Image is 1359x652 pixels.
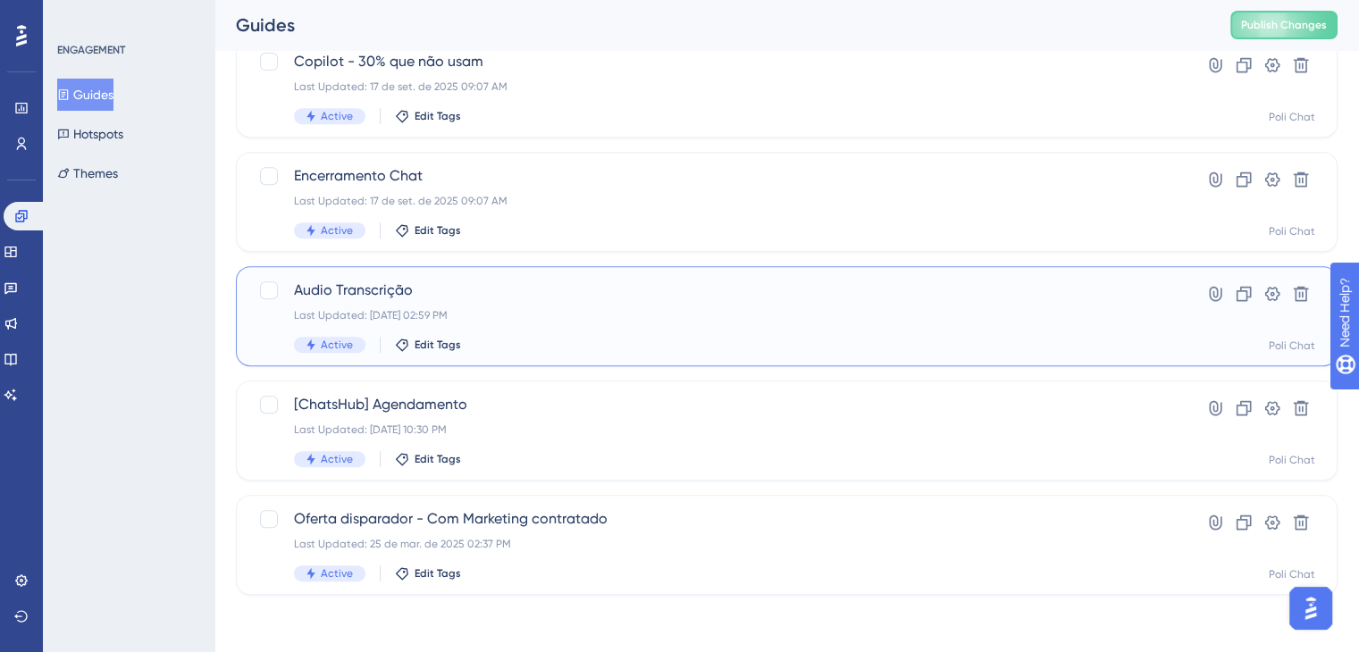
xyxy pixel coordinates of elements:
[294,79,1137,94] div: Last Updated: 17 de set. de 2025 09:07 AM
[395,223,461,238] button: Edit Tags
[321,338,353,352] span: Active
[395,109,461,123] button: Edit Tags
[415,338,461,352] span: Edit Tags
[57,79,113,111] button: Guides
[1269,224,1315,238] div: Poli Chat
[236,13,1186,38] div: Guides
[1269,339,1315,353] div: Poli Chat
[294,194,1137,208] div: Last Updated: 17 de set. de 2025 09:07 AM
[57,118,123,150] button: Hotspots
[42,4,112,26] span: Need Help?
[294,537,1137,551] div: Last Updated: 25 de mar. de 2025 02:37 PM
[395,566,461,581] button: Edit Tags
[321,566,353,581] span: Active
[57,43,125,57] div: ENGAGEMENT
[395,338,461,352] button: Edit Tags
[294,165,1137,187] span: Encerramento Chat
[294,394,1137,415] span: [ChatsHub] Agendamento
[321,452,353,466] span: Active
[1269,453,1315,467] div: Poli Chat
[1269,567,1315,581] div: Poli Chat
[294,280,1137,301] span: Audio Transcrição
[415,223,461,238] span: Edit Tags
[1230,11,1338,39] button: Publish Changes
[57,157,118,189] button: Themes
[321,109,353,123] span: Active
[294,422,1137,437] div: Last Updated: [DATE] 10:30 PM
[415,566,461,581] span: Edit Tags
[415,452,461,466] span: Edit Tags
[1269,110,1315,124] div: Poli Chat
[1284,581,1338,635] iframe: UserGuiding AI Assistant Launcher
[395,452,461,466] button: Edit Tags
[294,51,1137,72] span: Copilot - 30% que não usam
[294,508,1137,530] span: Oferta disparador - Com Marketing contratado
[415,109,461,123] span: Edit Tags
[1241,18,1327,32] span: Publish Changes
[294,308,1137,322] div: Last Updated: [DATE] 02:59 PM
[321,223,353,238] span: Active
